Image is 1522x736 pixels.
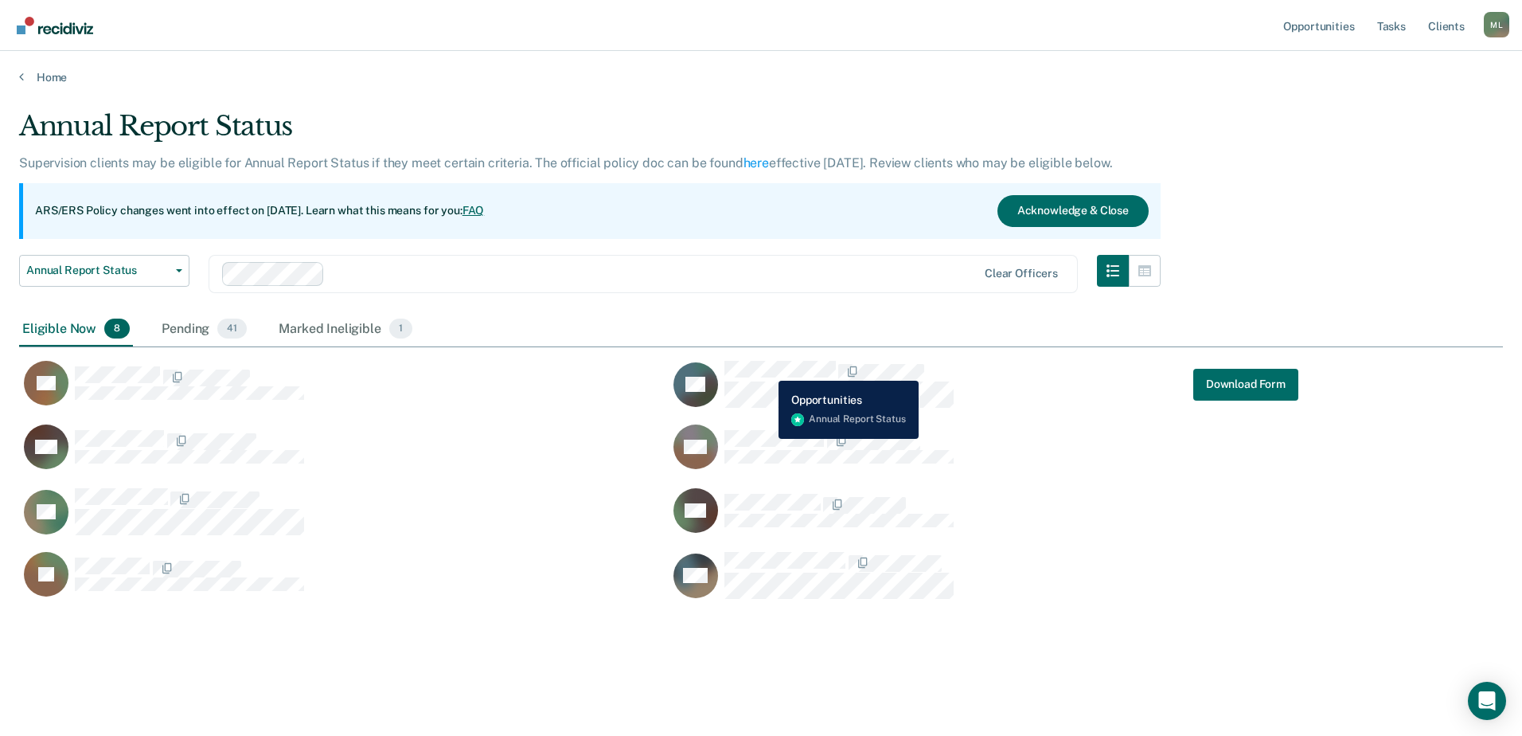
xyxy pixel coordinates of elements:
div: Annual Report Status [19,110,1161,155]
p: Supervision clients may be eligible for Annual Report Status if they meet certain criteria. The o... [19,155,1112,170]
button: Download Form [1193,369,1298,401]
button: Annual Report Status [19,255,189,287]
a: Navigate to form link [1193,369,1298,401]
a: Home [19,70,1503,84]
div: CaseloadOpportunityCell-16934129 [669,360,1318,424]
div: M L [1484,12,1509,37]
img: Recidiviz [17,17,93,34]
div: Marked Ineligible1 [275,312,416,347]
a: FAQ [462,204,485,217]
div: Eligible Now8 [19,312,133,347]
span: Annual Report Status [26,264,170,277]
a: here [743,155,769,170]
div: CaseloadOpportunityCell-10123182 [669,487,1318,551]
div: CaseloadOpportunityCell-06001058 [19,487,669,551]
button: Acknowledge & Close [997,195,1149,227]
div: CaseloadOpportunityCell-05453905 [669,551,1318,615]
div: Open Intercom Messenger [1468,682,1506,720]
span: 41 [217,319,247,339]
div: CaseloadOpportunityCell-17383950 [19,424,669,487]
button: Profile dropdown button [1484,12,1509,37]
div: Clear officers [985,267,1058,280]
div: CaseloadOpportunityCell-50069848 [669,424,1318,487]
span: 1 [389,319,412,339]
div: CaseloadOpportunityCell-16452976 [19,551,669,615]
p: ARS/ERS Policy changes went into effect on [DATE]. Learn what this means for you: [35,203,484,219]
div: CaseloadOpportunityCell-50536311 [19,360,669,424]
div: Pending41 [158,312,250,347]
span: 8 [104,319,130,339]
